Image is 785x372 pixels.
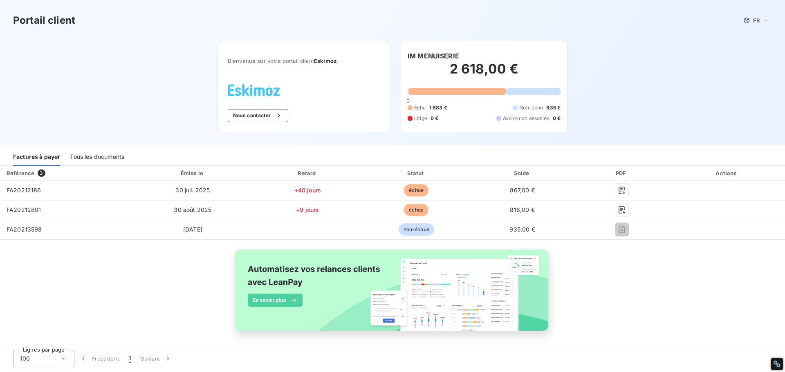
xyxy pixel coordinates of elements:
[296,206,319,213] span: +9 jours
[414,115,427,122] span: Litige
[183,226,202,233] span: [DATE]
[227,245,558,345] img: banner
[519,104,543,111] span: Non-échu
[124,350,136,367] button: 1
[7,206,41,213] span: FA20212801
[546,104,561,111] span: 935 €
[510,187,534,194] span: 867,00 €
[553,115,561,122] span: 0 €
[228,109,288,122] button: Nous contacter
[414,104,426,111] span: Échu
[228,58,381,64] span: Bienvenue sur votre portail client .
[254,169,361,177] div: Retard
[404,204,428,216] span: échue
[399,223,434,236] span: non-échue
[135,169,251,177] div: Émise le
[408,51,459,61] h6: IM MENUISERIE
[472,169,573,177] div: Solde
[13,149,60,166] div: Factures à payer
[70,149,124,166] div: Tous les documents
[13,13,75,28] h3: Portail client
[753,17,760,24] span: FR
[136,350,177,367] button: Suivant
[7,226,42,233] span: FA20213598
[7,170,34,176] div: Référence
[406,98,410,104] span: 0
[228,84,280,96] img: Company logo
[503,115,549,122] span: Avoirs non associés
[364,169,469,177] div: Statut
[7,187,41,194] span: FA20212186
[404,184,428,196] span: échue
[773,360,781,368] div: Restore Info Box &#10;&#10;NoFollow Info:&#10; META-Robots NoFollow: &#09;true&#10; META-Robots N...
[510,206,534,213] span: 816,00 €
[429,104,447,111] span: 1 683 €
[576,169,667,177] div: PDF
[509,226,535,233] span: 935,00 €
[294,187,321,194] span: +40 jours
[38,169,45,177] span: 3
[20,354,30,363] span: 100
[129,354,131,363] span: 1
[174,206,211,213] span: 30 août 2025
[74,350,124,367] button: Précédent
[175,187,210,194] span: 30 juil. 2025
[314,58,336,64] span: Eskimoz
[431,115,438,122] span: 0 €
[671,169,783,177] div: Actions
[408,61,561,85] h2: 2 618,00 €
